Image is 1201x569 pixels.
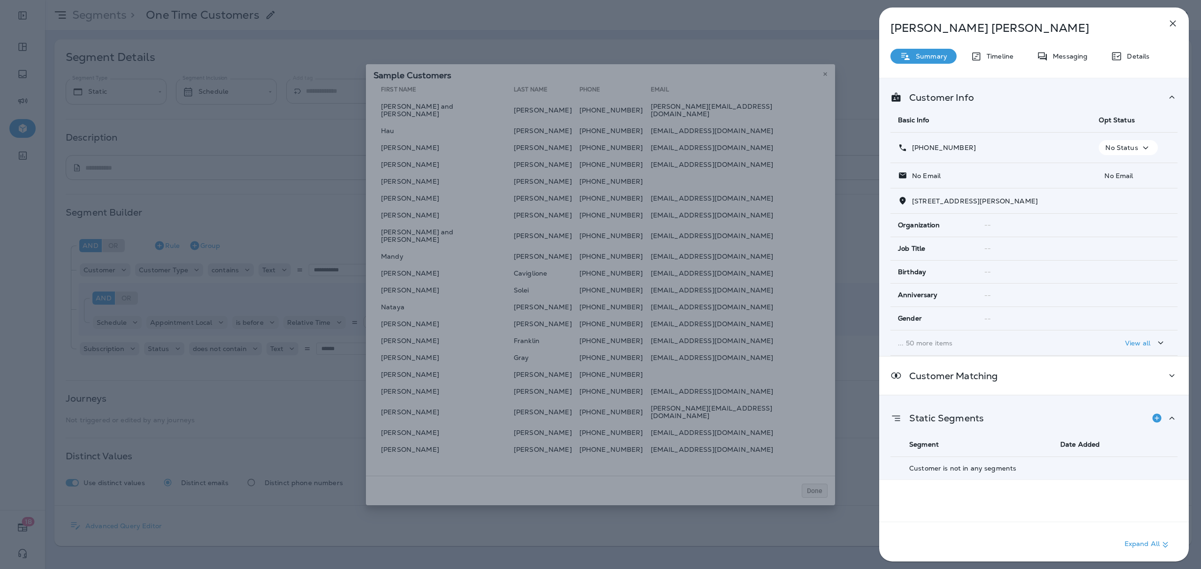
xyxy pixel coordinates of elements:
[898,339,1084,347] p: ... 50 more items
[898,116,929,124] span: Basic Info
[1122,52,1149,60] p: Details
[1125,339,1150,347] p: View all
[898,268,926,276] span: Birthday
[912,197,1038,205] span: [STREET_ADDRESS][PERSON_NAME]
[1060,440,1100,449] span: Date Added
[909,464,1159,472] p: Customer is not in any segments
[982,52,1013,60] p: Timeline
[1105,144,1138,151] p: No Status
[1099,140,1157,155] button: No Status
[1125,539,1171,550] p: Expand All
[1121,334,1170,352] button: View all
[902,372,998,380] p: Customer Matching
[902,94,974,101] p: Customer Info
[984,221,991,229] span: --
[1099,116,1134,124] span: Opt Status
[984,314,991,323] span: --
[898,221,940,229] span: Organization
[984,268,991,276] span: --
[909,440,939,449] span: Segment
[911,52,947,60] p: Summary
[907,172,941,180] p: No Email
[907,144,976,151] p: [PHONE_NUMBER]
[984,244,991,253] span: --
[1099,172,1170,180] p: No Email
[1048,52,1087,60] p: Messaging
[1148,409,1166,427] button: Add to Static Segment
[898,245,925,253] span: Job Title
[898,314,922,322] span: Gender
[1121,536,1175,553] button: Expand All
[902,414,984,422] p: Static Segments
[984,291,991,299] span: --
[890,22,1147,35] p: [PERSON_NAME] [PERSON_NAME]
[898,291,938,299] span: Anniversary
